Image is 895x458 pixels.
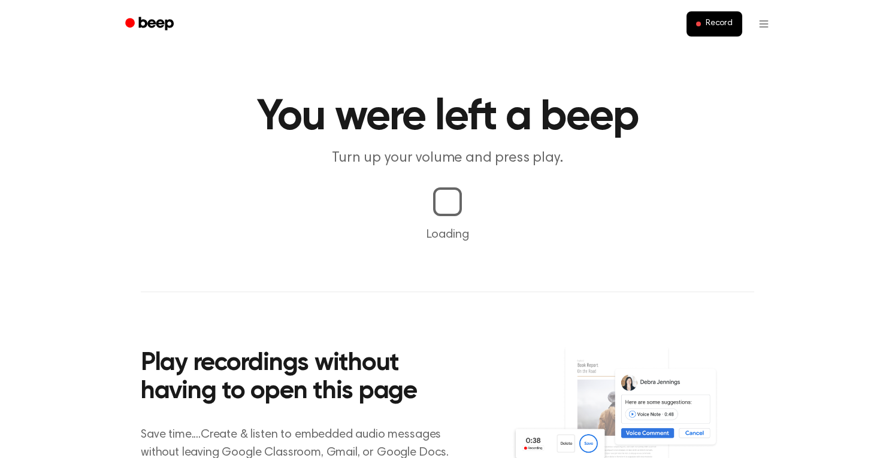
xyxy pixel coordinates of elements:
h1: You were left a beep [141,96,754,139]
p: Loading [14,226,881,244]
span: Record [706,19,733,29]
h2: Play recordings without having to open this page [141,350,464,407]
a: Beep [117,13,185,36]
button: Record [687,11,742,37]
button: Open menu [749,10,778,38]
p: Turn up your volume and press play. [217,148,678,168]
